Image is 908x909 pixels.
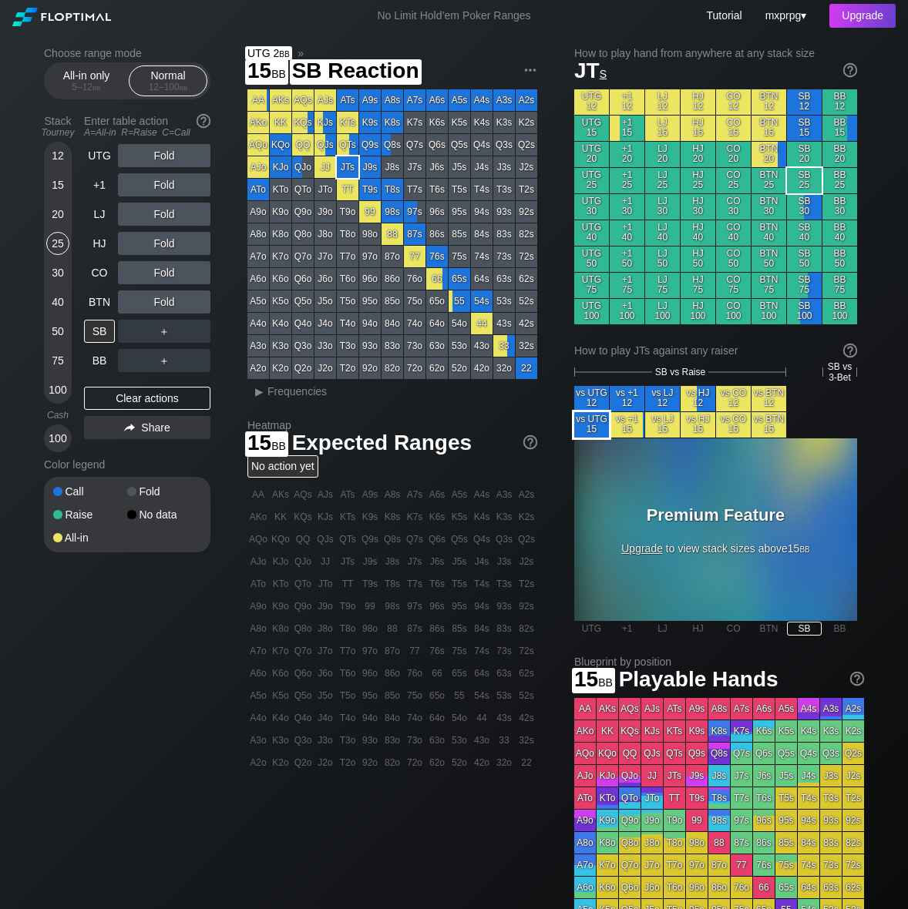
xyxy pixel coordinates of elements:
span: SB Reaction [290,59,422,85]
div: J2o [314,357,336,379]
div: 94s [471,201,493,223]
div: 32s [516,335,537,357]
div: A6o [247,268,269,290]
div: Q6s [426,134,448,156]
div: 85o [382,290,403,312]
div: Fold [118,144,210,167]
div: 65o [426,290,448,312]
div: Enter table action [84,109,210,144]
div: AJs [314,89,336,111]
div: T2s [516,179,537,200]
div: KTo [270,179,291,200]
div: 63s [493,268,515,290]
div: J4s [471,156,493,178]
span: bb [92,82,101,92]
div: BB 12 [822,89,857,115]
div: LJ [84,203,115,226]
div: QTs [337,134,358,156]
div: K5o [270,290,291,312]
div: CO 30 [716,194,751,220]
div: 64o [426,313,448,334]
div: How to play JTs against any raiser [574,344,857,357]
div: 95s [449,201,470,223]
div: K5s [449,112,470,133]
div: 100 [46,427,69,450]
div: CO 25 [716,168,751,193]
img: help.32db89a4.svg [522,434,539,451]
div: 63o [426,335,448,357]
div: UTG 25 [574,168,609,193]
div: TT [337,179,358,200]
div: Q4o [292,313,314,334]
div: HJ 75 [681,273,715,298]
div: BB 20 [822,142,857,167]
div: HJ 100 [681,299,715,324]
div: T4s [471,179,493,200]
div: K2s [516,112,537,133]
span: UTG 2 [245,46,292,60]
div: Normal [133,66,203,96]
div: 50 [46,320,69,343]
div: A7o [247,246,269,267]
div: JJ [314,156,336,178]
div: Upgrade [829,4,896,28]
div: AJo [247,156,269,178]
div: SB 20 [787,142,822,167]
div: QQ [292,134,314,156]
div: 96o [359,268,381,290]
div: LJ 25 [645,168,680,193]
div: A7s [404,89,425,111]
div: Fold [118,261,210,284]
img: help.32db89a4.svg [842,342,859,359]
div: A9s [359,89,381,111]
div: BTN [84,290,115,314]
div: BB 30 [822,194,857,220]
div: A9o [247,201,269,223]
div: SB 40 [787,220,822,246]
div: +1 15 [610,116,644,141]
div: ＋ [118,320,210,343]
div: A8s [382,89,403,111]
div: J8o [314,223,336,245]
div: 12 – 100 [136,82,200,92]
span: mxprpg [765,9,802,22]
div: HJ 30 [681,194,715,220]
div: KQo [270,134,291,156]
div: SB 15 [787,116,822,141]
div: KK [270,112,291,133]
div: BB [84,349,115,372]
div: +1 50 [610,247,644,272]
div: HJ [84,232,115,255]
div: T3s [493,179,515,200]
div: BTN 40 [752,220,786,246]
div: +1 75 [610,273,644,298]
div: T5s [449,179,470,200]
div: UTG 75 [574,273,609,298]
div: BB 50 [822,247,857,272]
div: BTN 50 [752,247,786,272]
div: 85s [449,223,470,245]
div: BTN 20 [752,142,786,167]
div: LJ 100 [645,299,680,324]
div: 83o [382,335,403,357]
div: KTs [337,112,358,133]
div: 84s [471,223,493,245]
div: 86o [382,268,403,290]
div: Stack [38,109,78,144]
div: 74s [471,246,493,267]
div: Fold [127,486,201,497]
div: 62s [516,268,537,290]
div: QJs [314,134,336,156]
span: bb [279,47,289,59]
div: CO 15 [716,116,751,141]
div: SB 75 [787,273,822,298]
div: T7s [404,179,425,200]
div: UTG 15 [574,116,609,141]
div: LJ 30 [645,194,680,220]
div: A5s [449,89,470,111]
div: Call [53,486,127,497]
div: JTs [337,156,358,178]
div: K6s [426,112,448,133]
div: HJ 50 [681,247,715,272]
div: Q9o [292,201,314,223]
